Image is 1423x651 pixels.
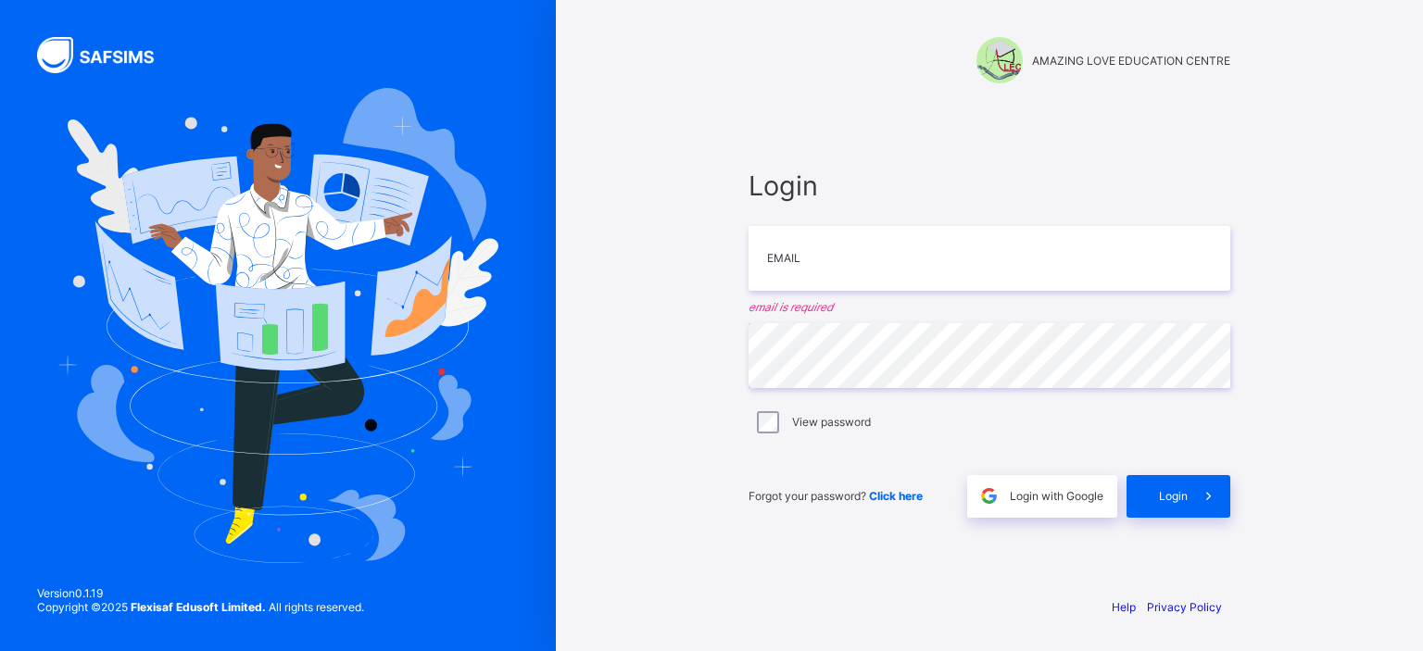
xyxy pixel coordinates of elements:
[1147,600,1222,614] a: Privacy Policy
[57,88,498,562] img: Hero Image
[37,586,364,600] span: Version 0.1.19
[131,600,266,614] strong: Flexisaf Edusoft Limited.
[37,37,176,73] img: SAFSIMS Logo
[749,169,1230,202] span: Login
[978,485,1000,507] img: google.396cfc9801f0270233282035f929180a.svg
[1159,489,1188,503] span: Login
[792,415,871,429] label: View password
[869,489,923,503] a: Click here
[749,489,923,503] span: Forgot your password?
[1112,600,1136,614] a: Help
[1010,489,1103,503] span: Login with Google
[37,600,364,614] span: Copyright © 2025 All rights reserved.
[1032,54,1230,68] span: AMAZING LOVE EDUCATION CENTRE
[749,300,1230,314] em: email is required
